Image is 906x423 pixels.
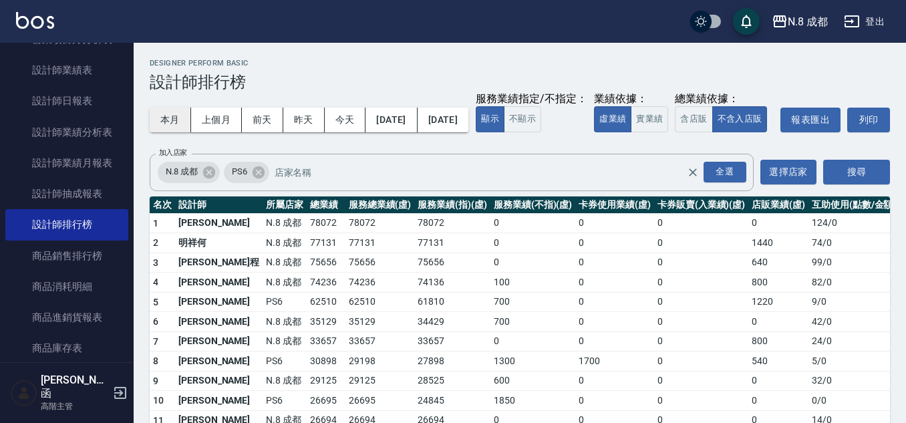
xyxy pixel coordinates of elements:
[150,73,890,92] h3: 設計師排行榜
[41,374,109,400] h5: [PERSON_NAME]函
[490,331,575,351] td: 0
[263,233,307,253] td: N.8 成都
[414,331,490,351] td: 33657
[5,333,128,364] a: 商品庫存表
[150,59,890,67] h2: Designer Perform Basic
[748,351,808,372] td: 540
[701,159,749,185] button: Open
[175,213,263,233] td: [PERSON_NAME]
[575,312,654,332] td: 0
[345,371,415,391] td: 29125
[5,302,128,333] a: 商品進銷貨報表
[153,257,158,268] span: 3
[5,55,128,86] a: 設計師業績表
[41,400,109,412] p: 高階主管
[748,196,808,214] th: 店販業績(虛)
[365,108,417,132] button: [DATE]
[748,233,808,253] td: 1440
[414,196,490,214] th: 服務業績(指)(虛)
[414,351,490,372] td: 27898
[5,178,128,209] a: 設計師抽成報表
[490,351,575,372] td: 1300
[760,160,816,184] button: 選擇店家
[808,312,899,332] td: 42 / 0
[263,273,307,293] td: N.8 成都
[307,253,345,273] td: 75656
[153,297,158,307] span: 5
[5,209,128,240] a: 設計師排行榜
[345,273,415,293] td: 74236
[575,213,654,233] td: 0
[414,371,490,391] td: 28525
[153,316,158,327] span: 6
[808,331,899,351] td: 24 / 0
[263,292,307,312] td: PS6
[307,351,345,372] td: 30898
[5,117,128,148] a: 設計師業績分析表
[263,213,307,233] td: N.8 成都
[748,331,808,351] td: 800
[175,371,263,391] td: [PERSON_NAME]
[748,292,808,312] td: 1220
[748,391,808,411] td: 0
[345,233,415,253] td: 77131
[654,331,748,351] td: 0
[654,371,748,391] td: 0
[504,106,541,132] button: 不顯示
[823,160,890,184] button: 搜尋
[575,253,654,273] td: 0
[418,108,468,132] button: [DATE]
[414,391,490,411] td: 24845
[345,292,415,312] td: 62510
[675,106,712,132] button: 含店販
[808,351,899,372] td: 5 / 0
[307,391,345,411] td: 26695
[16,12,54,29] img: Logo
[345,351,415,372] td: 29198
[414,273,490,293] td: 74136
[839,9,890,34] button: 登出
[175,233,263,253] td: 明祥何
[476,106,504,132] button: 顯示
[224,162,269,183] div: PS6
[175,196,263,214] th: 設計師
[345,331,415,351] td: 33657
[263,196,307,214] th: 所屬店家
[5,271,128,302] a: 商品消耗明細
[150,108,191,132] button: 本月
[748,273,808,293] td: 800
[345,312,415,332] td: 35129
[175,391,263,411] td: [PERSON_NAME]
[575,331,654,351] td: 0
[575,233,654,253] td: 0
[307,196,345,214] th: 總業績
[476,92,587,106] div: 服務業績指定/不指定：
[675,92,774,106] div: 總業績依據：
[808,233,899,253] td: 74 / 0
[808,213,899,233] td: 124 / 0
[307,273,345,293] td: 74236
[654,351,748,372] td: 0
[490,292,575,312] td: 700
[283,108,325,132] button: 昨天
[307,213,345,233] td: 78072
[575,292,654,312] td: 0
[808,391,899,411] td: 0 / 0
[808,371,899,391] td: 32 / 0
[490,233,575,253] td: 0
[654,312,748,332] td: 0
[594,106,631,132] button: 虛業績
[153,376,158,386] span: 9
[490,371,575,391] td: 600
[414,253,490,273] td: 75656
[490,196,575,214] th: 服務業績(不指)(虛)
[263,253,307,273] td: N.8 成都
[654,196,748,214] th: 卡券販賣(入業績)(虛)
[224,165,255,178] span: PS6
[153,237,158,248] span: 2
[490,312,575,332] td: 700
[5,241,128,271] a: 商品銷售排行榜
[345,253,415,273] td: 75656
[684,163,702,182] button: Clear
[263,391,307,411] td: PS6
